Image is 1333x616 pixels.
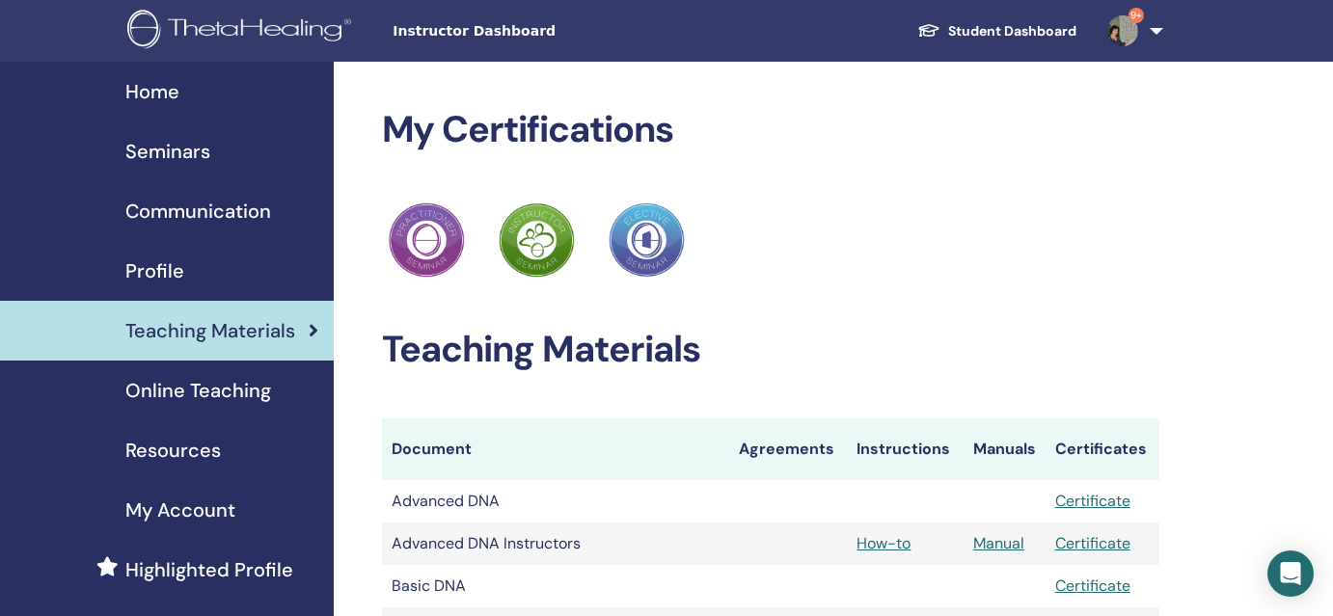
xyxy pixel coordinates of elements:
[125,316,295,345] span: Teaching Materials
[964,418,1046,480] th: Manuals
[382,480,729,522] td: Advanced DNA
[389,202,464,278] img: Practitioner
[125,256,184,285] span: Profile
[1055,491,1130,511] a: Certificate
[393,21,682,41] span: Instructor Dashboard
[125,197,271,226] span: Communication
[125,376,271,405] span: Online Teaching
[125,555,293,584] span: Highlighted Profile
[1055,576,1130,596] a: Certificate
[125,495,235,524] span: My Account
[973,533,1024,553] a: Manual
[499,202,574,278] img: Practitioner
[1129,8,1144,23] span: 9+
[917,22,940,39] img: graduation-cap-white.svg
[382,418,729,480] th: Document
[1046,418,1159,480] th: Certificates
[1107,15,1138,46] img: default.jpg
[1267,550,1314,597] div: Open Intercom Messenger
[125,137,210,166] span: Seminars
[609,202,684,278] img: Practitioner
[729,418,848,480] th: Agreements
[382,565,729,607] td: Basic DNA
[1055,533,1130,553] a: Certificate
[382,108,1160,152] h2: My Certifications
[382,328,1160,372] h2: Teaching Materials
[902,13,1092,49] a: Student Dashboard
[125,77,179,106] span: Home
[382,522,729,565] td: Advanced DNA Instructors
[857,533,911,553] a: How-to
[125,436,221,465] span: Resources
[127,10,358,53] img: logo.png
[847,418,964,480] th: Instructions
